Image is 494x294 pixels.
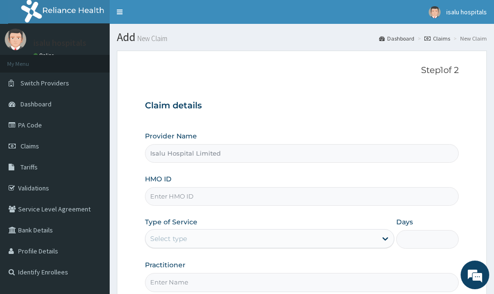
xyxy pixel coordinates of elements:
span: Tariffs [21,163,38,171]
a: Online [33,52,56,59]
span: Dashboard [21,100,51,108]
a: Dashboard [379,34,414,42]
a: Claims [424,34,450,42]
input: Enter HMO ID [145,187,459,206]
img: User Image [5,29,26,50]
img: User Image [429,6,441,18]
p: isalu hospitals [33,39,86,47]
p: Step 1 of 2 [145,65,459,76]
div: Select type [150,234,187,243]
li: New Claim [451,34,487,42]
span: isalu hospitals [446,8,487,16]
label: Practitioner [145,260,185,270]
span: Claims [21,142,39,150]
input: Enter Name [145,273,459,292]
span: Switch Providers [21,79,69,87]
h3: Claim details [145,101,459,111]
label: Type of Service [145,217,197,227]
h1: Add [117,31,487,43]
label: Days [396,217,413,227]
label: HMO ID [145,174,172,184]
label: Provider Name [145,131,197,141]
small: New Claim [135,35,167,42]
